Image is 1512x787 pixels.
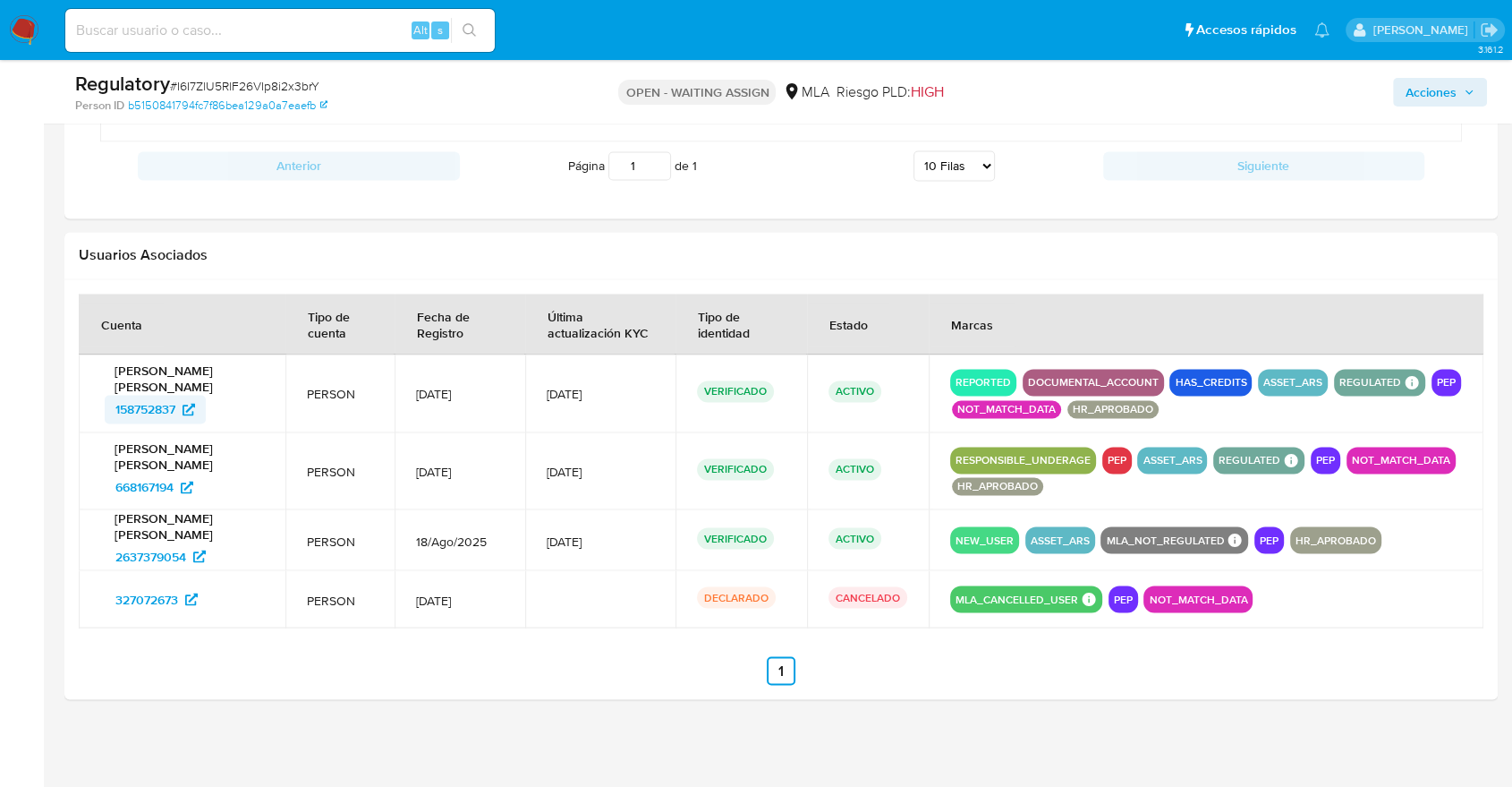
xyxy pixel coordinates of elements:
[79,246,1483,264] h2: Usuarios Asociados
[836,82,943,102] span: Riesgo PLD:
[1393,78,1487,107] button: Acciones
[1477,42,1503,56] span: 3.161.2
[618,80,776,105] p: OPEN - WAITING ASSIGN
[1314,22,1329,38] a: Notificaciones
[1196,21,1296,39] span: Accesos rápidos
[910,81,943,102] span: HIGH
[170,77,319,95] span: # I6I7ZlU5RlF26VIp8i2x3brY
[451,18,488,43] button: search-icon
[1372,21,1474,38] p: juan.tosini@mercadolibre.com
[413,21,428,38] span: Alt
[65,19,495,42] input: Buscar usuario o caso...
[783,82,828,102] div: MLA
[128,98,327,114] a: b5150841794fc7f86bea129a0a7eaefb
[75,98,124,114] b: Person ID
[75,69,170,98] b: Regulatory
[1406,78,1457,107] span: Acciones
[1480,21,1499,39] a: Salir
[437,21,443,38] span: s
